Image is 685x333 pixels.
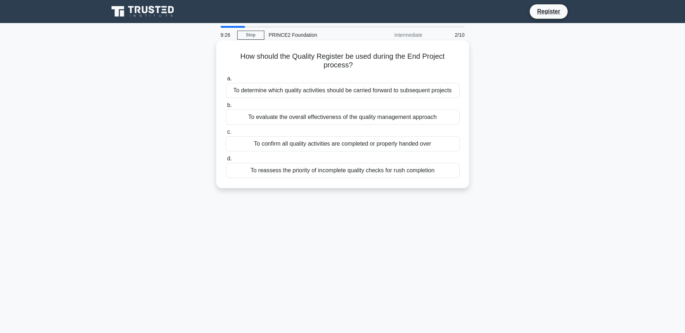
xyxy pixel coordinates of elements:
div: Intermediate [364,28,427,42]
div: To determine which quality activities should be carried forward to subsequent projects [226,83,460,98]
a: Stop [237,31,264,40]
span: b. [227,102,232,108]
span: a. [227,75,232,81]
div: To confirm all quality activities are completed or properly handed over [226,136,460,151]
div: 9:26 [216,28,237,42]
div: PRINCE2 Foundation [264,28,364,42]
span: c. [227,129,231,135]
h5: How should the Quality Register be used during the End Project process? [225,52,460,70]
div: To reassess the priority of incomplete quality checks for rush completion [226,163,460,178]
div: To evaluate the overall effectiveness of the quality management approach [226,110,460,125]
span: d. [227,155,232,161]
div: 2/10 [427,28,469,42]
a: Register [533,7,564,16]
